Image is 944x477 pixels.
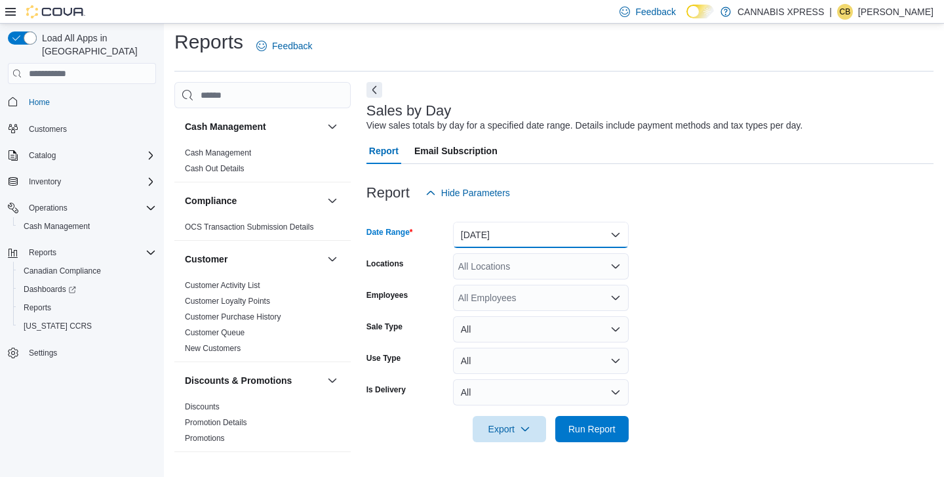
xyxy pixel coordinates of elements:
span: Run Report [568,423,616,436]
button: Export [473,416,546,442]
button: [US_STATE] CCRS [13,317,161,335]
span: Home [24,93,156,110]
a: Dashboards [13,280,161,299]
button: Discounts & Promotions [185,374,322,387]
button: Reports [24,245,62,260]
a: Feedback [251,33,317,59]
button: Catalog [3,146,161,165]
button: Customer [324,251,340,267]
button: Canadian Compliance [13,262,161,280]
span: Inventory [24,174,156,190]
span: Feedback [272,39,312,52]
span: Customers [24,121,156,137]
span: Home [29,97,50,108]
span: Dashboards [18,281,156,297]
button: Settings [3,343,161,362]
h1: Reports [174,29,243,55]
a: Cash Management [18,218,95,234]
button: Operations [24,200,73,216]
button: Operations [3,199,161,217]
span: Feedback [635,5,675,18]
span: Settings [29,348,57,358]
span: Catalog [29,150,56,161]
a: Reports [18,300,56,316]
a: OCS Transaction Submission Details [185,222,314,232]
img: Cova [26,5,85,18]
label: Use Type [366,353,401,363]
h3: Customer [185,253,227,266]
button: Cash Management [324,119,340,135]
a: Promotion Details [185,418,247,427]
button: Customer [185,253,322,266]
span: Reports [18,300,156,316]
button: All [453,379,629,405]
button: Inventory [3,173,161,191]
button: Reports [3,243,161,262]
label: Employees [366,290,408,301]
span: Dashboards [24,284,76,295]
button: Discounts & Promotions [324,373,340,388]
span: Reports [29,247,56,258]
button: Catalog [24,148,61,163]
span: Reports [24,302,51,313]
span: Customers [29,124,67,135]
span: Catalog [24,148,156,163]
label: Sale Type [366,321,403,332]
div: Discounts & Promotions [174,399,351,451]
h3: Compliance [185,194,237,207]
span: Canadian Compliance [24,266,101,276]
span: Cash Management [185,148,251,158]
a: Customer Activity List [185,281,260,290]
a: Settings [24,345,62,361]
span: Customer Activity List [185,280,260,291]
p: CANNABIS XPRESS [737,4,824,20]
label: Date Range [366,227,413,238]
a: Home [24,94,55,110]
span: Cash Management [18,218,156,234]
h3: Sales by Day [366,103,452,119]
a: [US_STATE] CCRS [18,318,97,334]
span: OCS Transaction Submission Details [185,222,314,232]
a: Customer Queue [185,328,245,337]
button: [DATE] [453,222,629,248]
button: Cash Management [13,217,161,236]
button: Customers [3,119,161,138]
p: | [829,4,832,20]
a: Cash Out Details [185,164,245,173]
a: Promotions [185,434,225,443]
span: New Customers [185,343,241,354]
button: All [453,316,629,342]
div: Compliance [174,219,351,240]
div: Cash Management [174,145,351,182]
nav: Complex example [8,87,156,396]
span: CB [840,4,851,20]
button: Compliance [185,194,322,207]
button: Hide Parameters [420,180,515,206]
a: Dashboards [18,281,81,297]
button: Cash Management [185,120,322,133]
span: Reports [24,245,156,260]
a: New Customers [185,344,241,353]
button: Compliance [324,193,340,209]
a: Discounts [185,402,220,411]
span: Customer Purchase History [185,312,281,322]
span: Cash Management [24,221,90,232]
label: Is Delivery [366,384,406,395]
div: Customer [174,278,351,362]
span: Operations [29,203,68,213]
span: Promotion Details [185,417,247,428]
span: Load All Apps in [GEOGRAPHIC_DATA] [37,31,156,58]
span: Discounts [185,402,220,412]
a: Customer Loyalty Points [185,297,270,306]
span: Settings [24,344,156,361]
span: Email Subscription [414,138,498,164]
button: Open list of options [610,261,621,272]
h3: Cash Management [185,120,266,133]
h3: Discounts & Promotions [185,374,292,387]
a: Cash Management [185,148,251,157]
input: Dark Mode [686,5,714,18]
button: Run Report [555,416,629,442]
